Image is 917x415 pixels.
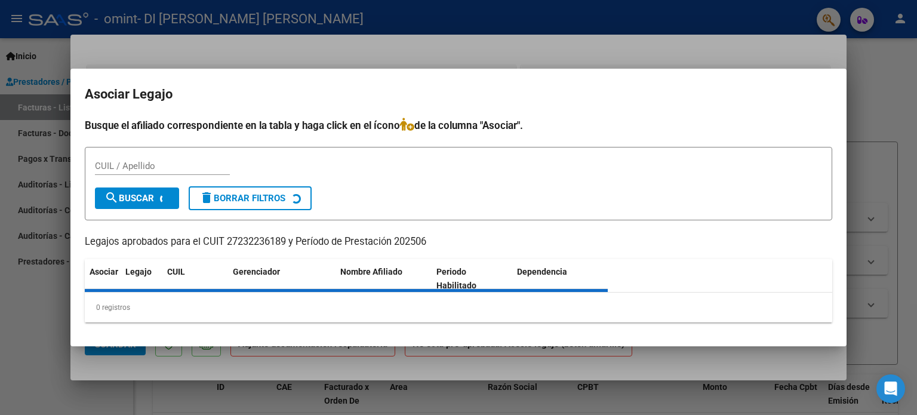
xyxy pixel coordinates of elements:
datatable-header-cell: Dependencia [512,259,608,299]
p: Legajos aprobados para el CUIT 27232236189 y Período de Prestación 202506 [85,235,832,250]
span: Legajo [125,267,152,276]
mat-icon: search [104,190,119,205]
span: Periodo Habilitado [436,267,476,290]
datatable-header-cell: Gerenciador [228,259,336,299]
span: Borrar Filtros [199,193,285,204]
div: Open Intercom Messenger [876,374,905,403]
span: Gerenciador [233,267,280,276]
span: CUIL [167,267,185,276]
datatable-header-cell: CUIL [162,259,228,299]
span: Dependencia [517,267,567,276]
datatable-header-cell: Legajo [121,259,162,299]
h4: Busque el afiliado correspondiente en la tabla y haga click en el ícono de la columna "Asociar". [85,118,832,133]
div: 0 registros [85,293,832,322]
mat-icon: delete [199,190,214,205]
datatable-header-cell: Periodo Habilitado [432,259,512,299]
span: Nombre Afiliado [340,267,402,276]
button: Buscar [95,187,179,209]
button: Borrar Filtros [189,186,312,210]
datatable-header-cell: Asociar [85,259,121,299]
h2: Asociar Legajo [85,83,832,106]
datatable-header-cell: Nombre Afiliado [336,259,432,299]
span: Asociar [90,267,118,276]
span: Buscar [104,193,154,204]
